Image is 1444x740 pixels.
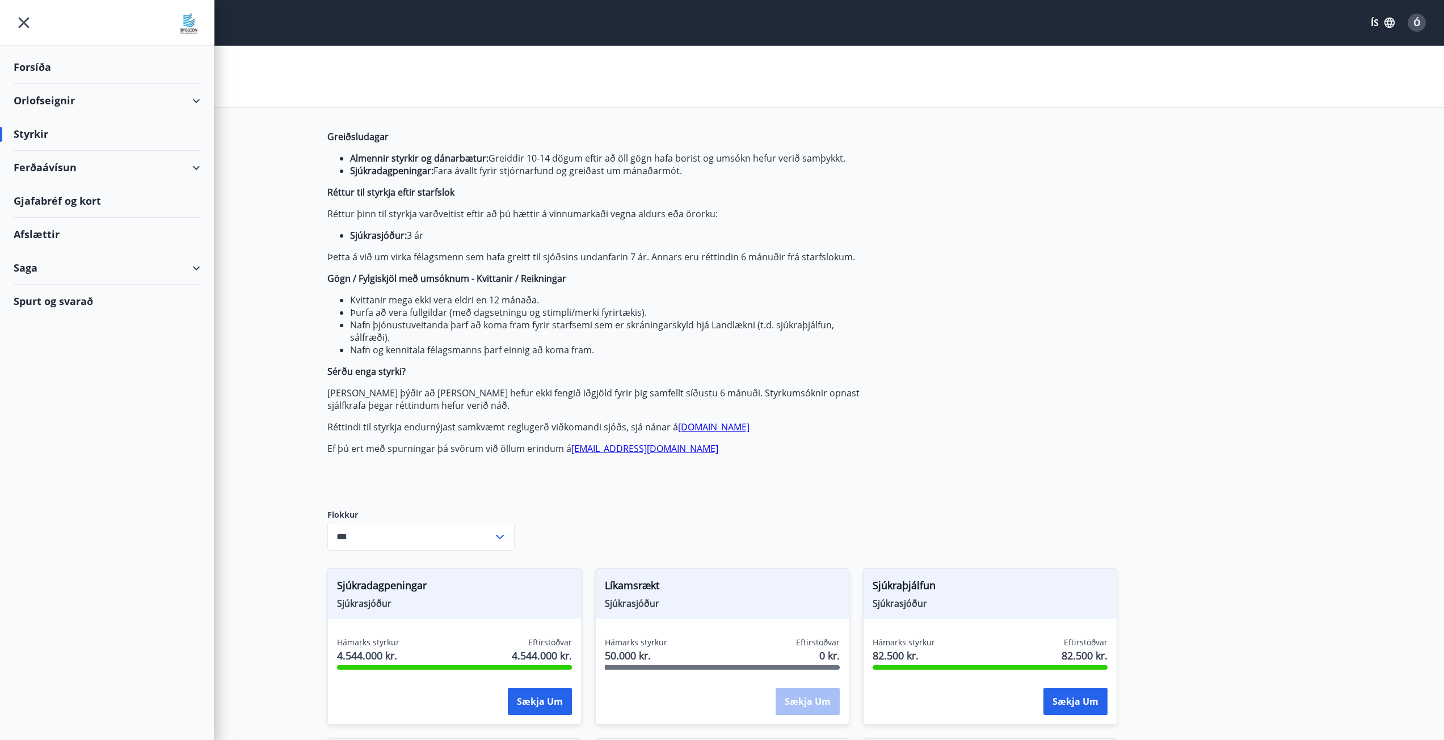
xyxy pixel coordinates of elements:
span: Hámarks styrkur [337,637,399,648]
button: Sækja um [508,688,572,715]
button: Sækja um [1043,688,1108,715]
div: Afslættir [14,218,200,251]
span: Sjúkrasjóður [605,597,840,610]
span: 82.500 kr. [1062,648,1108,663]
li: Nafn og kennitala félagsmanns þarf einnig að koma fram. [350,344,863,356]
li: Kvittanir mega ekki vera eldri en 12 mánaða. [350,294,863,306]
span: Hámarks styrkur [873,637,935,648]
span: Eftirstöðvar [1064,637,1108,648]
div: Spurt og svarað [14,285,200,318]
button: ÍS [1365,12,1401,33]
button: menu [14,12,34,33]
li: Greiddir 10-14 dögum eftir að öll gögn hafa borist og umsókn hefur verið samþykkt. [350,152,863,164]
span: Sjúkraþjálfun [873,578,1108,597]
span: 50.000 kr. [605,648,667,663]
span: Ó [1413,16,1421,29]
a: [EMAIL_ADDRESS][DOMAIN_NAME] [571,442,718,455]
p: [PERSON_NAME] þýðir að [PERSON_NAME] hefur ekki fengið iðgjöld fyrir þig samfellt síðustu 6 mánuð... [327,387,863,412]
strong: Sjúkradagpeningar: [350,164,433,177]
span: Sjúkrasjóður [337,597,572,610]
label: Flokkur [327,509,515,521]
img: union_logo [178,12,200,35]
a: [DOMAIN_NAME] [678,421,750,433]
span: Eftirstöðvar [796,637,840,648]
span: 4.544.000 kr. [337,648,399,663]
strong: Sérðu enga styrki? [327,365,406,378]
li: Þurfa að vera fullgildar (með dagsetningu og stimpli/merki fyrirtækis). [350,306,863,319]
strong: Sjúkrasjóður: [350,229,407,242]
div: Styrkir [14,117,200,151]
strong: Gögn / Fylgiskjöl með umsóknum - Kvittanir / Reikningar [327,272,566,285]
span: Líkamsrækt [605,578,840,597]
span: Sjúkradagpeningar [337,578,572,597]
div: Gjafabréf og kort [14,184,200,218]
div: Ferðaávísun [14,151,200,184]
span: Sjúkrasjóður [873,597,1108,610]
span: 0 kr. [819,648,840,663]
p: Ef þú ert með spurningar þá svörum við öllum erindum á [327,442,863,455]
span: 4.544.000 kr. [512,648,572,663]
p: Réttur þinn til styrkja varðveitist eftir að þú hættir á vinnumarkaði vegna aldurs eða örorku: [327,208,863,220]
li: 3 ár [350,229,863,242]
strong: Almennir styrkir og dánarbætur: [350,152,489,164]
p: Þetta á við um virka félagsmenn sem hafa greitt til sjóðsins undanfarin 7 ár. Annars eru réttindi... [327,251,863,263]
div: Saga [14,251,200,285]
p: Réttindi til styrkja endurnýjast samkvæmt reglugerð viðkomandi sjóðs, sjá nánar á [327,421,863,433]
strong: Réttur til styrkja eftir starfslok [327,186,454,198]
li: Nafn þjónustuveitanda þarf að koma fram fyrir starfsemi sem er skráningarskyld hjá Landlækni (t.d... [350,319,863,344]
span: 82.500 kr. [873,648,935,663]
span: Eftirstöðvar [528,637,572,648]
li: Fara ávallt fyrir stjórnarfund og greiðast um mánaðarmót. [350,164,863,177]
div: Orlofseignir [14,84,200,117]
strong: Greiðsludagar [327,130,389,143]
button: Ó [1403,9,1430,36]
div: Forsíða [14,50,200,84]
span: Hámarks styrkur [605,637,667,648]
